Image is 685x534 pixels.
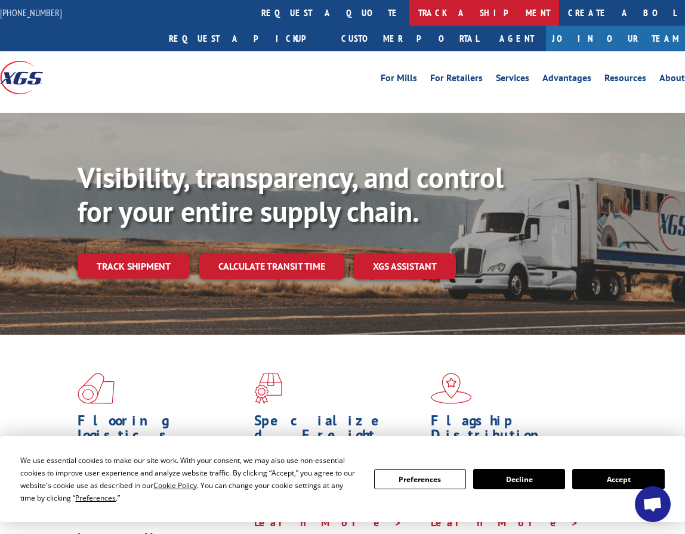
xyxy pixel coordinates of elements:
a: Join Our Team [546,26,685,51]
div: Open chat [635,486,671,522]
button: Preferences [374,469,466,489]
div: We use essential cookies to make our site work. With your consent, we may also use non-essential ... [20,454,359,504]
a: Learn More > [431,516,579,529]
a: Learn More > [254,516,403,529]
img: xgs-icon-total-supply-chain-intelligence-red [78,373,115,404]
h1: Flagship Distribution Model [431,413,598,462]
span: Preferences [75,493,116,503]
a: Advantages [542,73,591,87]
h1: Specialized Freight Experts [254,413,422,462]
a: About [659,73,685,87]
a: Calculate transit time [199,254,344,279]
h1: Flooring Logistics Solutions [78,413,245,462]
img: xgs-icon-flagship-distribution-model-red [431,373,472,404]
a: For Retailers [430,73,483,87]
img: xgs-icon-focused-on-flooring-red [254,373,282,404]
button: Decline [473,469,565,489]
button: Accept [572,469,664,489]
b: Visibility, transparency, and control for your entire supply chain. [78,159,504,230]
a: Track shipment [78,254,190,279]
a: Request a pickup [160,26,332,51]
a: Resources [604,73,646,87]
a: For Mills [381,73,417,87]
a: XGS ASSISTANT [354,254,456,279]
span: Cookie Policy [153,480,197,490]
a: Services [496,73,529,87]
a: Agent [487,26,546,51]
a: Customer Portal [332,26,487,51]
